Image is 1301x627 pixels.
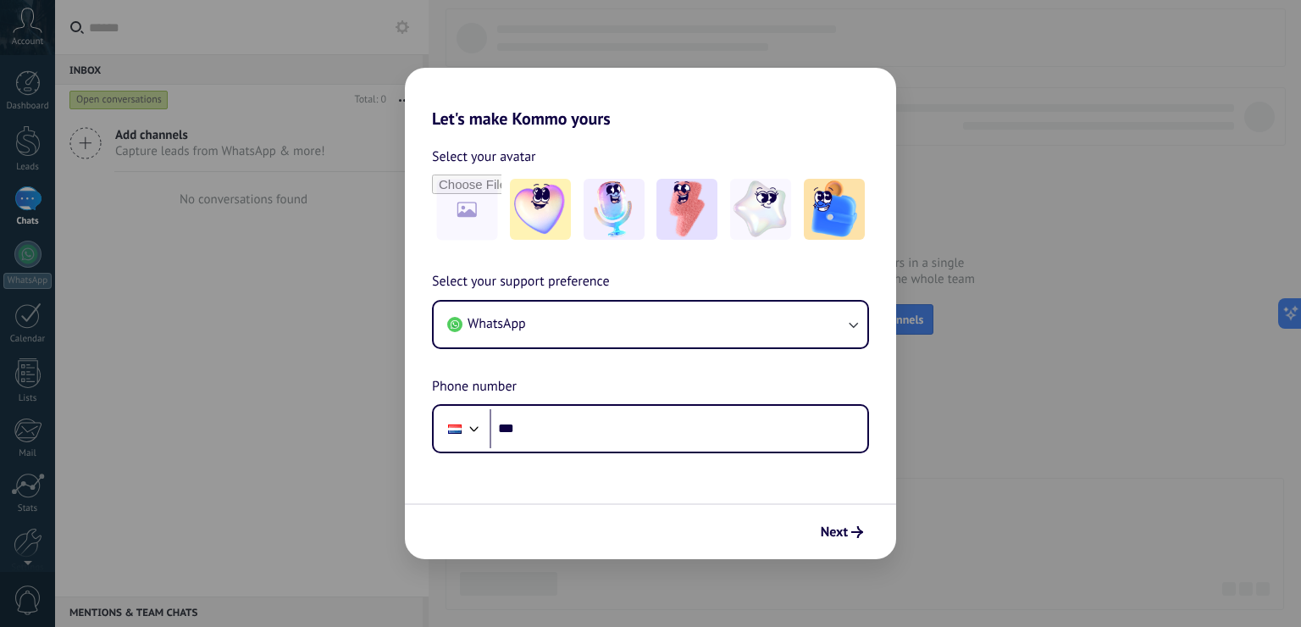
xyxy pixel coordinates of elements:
span: Phone number [432,376,517,398]
span: Next [821,526,848,538]
span: WhatsApp [468,315,526,332]
img: -5.jpeg [804,179,865,240]
button: WhatsApp [434,302,867,347]
span: Select your avatar [432,146,536,168]
h2: Let's make Kommo yours [405,68,896,129]
div: Netherlands: + 31 [439,411,471,447]
img: -2.jpeg [584,179,645,240]
img: -4.jpeg [730,179,791,240]
span: Select your support preference [432,271,610,293]
button: Next [813,518,871,547]
img: -1.jpeg [510,179,571,240]
img: -3.jpeg [656,179,717,240]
